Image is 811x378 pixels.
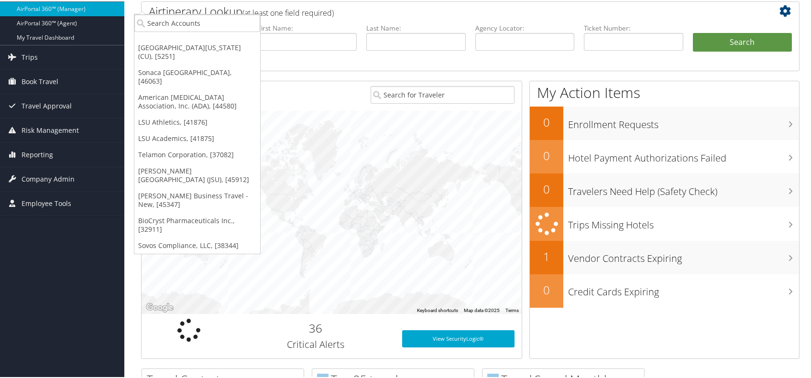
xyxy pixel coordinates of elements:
h2: 1 [530,247,563,263]
span: Book Travel [22,68,58,92]
button: Search [693,32,792,51]
input: Search Accounts [134,13,260,31]
span: Travel Approval [22,93,72,117]
a: [PERSON_NAME] Business Travel - New, [45347] [134,186,260,211]
h3: Enrollment Requests [568,112,799,130]
h3: Vendor Contracts Expiring [568,246,799,264]
h2: 0 [530,180,563,196]
label: Last Name: [366,22,466,32]
a: Sonaca [GEOGRAPHIC_DATA], [46063] [134,63,260,88]
label: Agency Locator: [475,22,575,32]
a: [PERSON_NAME][GEOGRAPHIC_DATA] (JSU), [45912] [134,162,260,186]
a: Sovos Compliance, LLC, [38344] [134,236,260,252]
span: Risk Management [22,117,79,141]
a: Trips Missing Hotels [530,205,799,239]
label: First Name: [258,22,357,32]
a: 0Travelers Need Help (Safety Check) [530,172,799,205]
a: 1Vendor Contracts Expiring [530,239,799,273]
a: 0Enrollment Requests [530,105,799,139]
a: BioCryst Pharmaceuticals Inc., [32911] [134,211,260,236]
a: Terms (opens in new tab) [505,306,519,312]
h3: Trips Missing Hotels [568,212,799,230]
h2: 36 [244,319,388,335]
a: Telamon Corporation, [37082] [134,145,260,162]
a: American [MEDICAL_DATA] Association, Inc. (ADA), [44580] [134,88,260,113]
span: Map data ©2025 [464,306,500,312]
span: Employee Tools [22,190,71,214]
input: Search for Traveler [371,85,515,102]
h3: Travelers Need Help (Safety Check) [568,179,799,197]
h1: My Action Items [530,81,799,101]
a: 0Hotel Payment Authorizations Failed [530,139,799,172]
span: Reporting [22,141,53,165]
a: Open this area in Google Maps (opens a new window) [144,300,175,313]
a: LSU Athletics, [41876] [134,113,260,129]
a: LSU Academics, [41875] [134,129,260,145]
span: Company Admin [22,166,75,190]
h3: Hotel Payment Authorizations Failed [568,145,799,163]
h3: Critical Alerts [244,336,388,350]
label: Ticket Number: [584,22,683,32]
span: Trips [22,44,38,68]
h3: Credit Cards Expiring [568,279,799,297]
img: Google [144,300,175,313]
h2: 0 [530,113,563,129]
a: 0Credit Cards Expiring [530,273,799,306]
span: (at least one field required) [242,6,334,17]
a: View SecurityLogic® [402,329,515,346]
a: [GEOGRAPHIC_DATA][US_STATE] (CU), [5251] [134,38,260,63]
h2: 0 [530,146,563,162]
button: Keyboard shortcuts [417,306,458,313]
h2: 0 [530,281,563,297]
h2: Airtinerary Lookup [149,2,737,18]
